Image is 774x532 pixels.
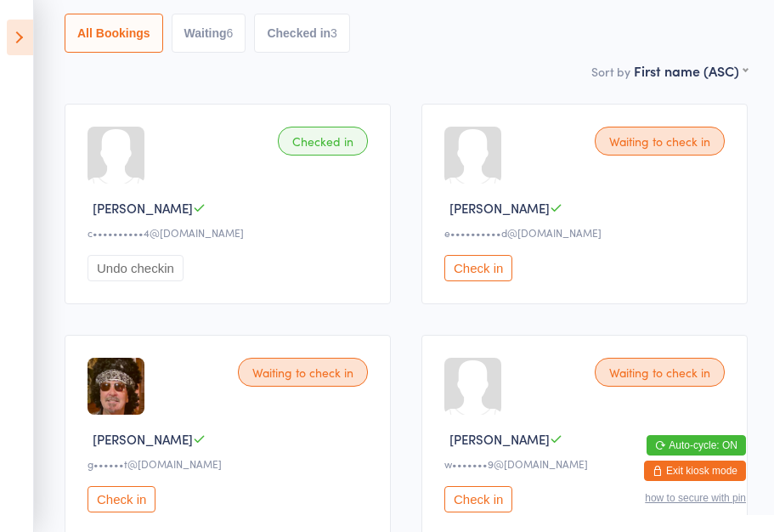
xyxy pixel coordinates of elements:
[331,26,337,40] div: 3
[88,486,155,512] button: Check in
[444,456,730,471] div: w•••••••9@[DOMAIN_NAME]
[65,14,163,53] button: All Bookings
[647,435,746,456] button: Auto-cycle: ON
[172,14,246,53] button: Waiting6
[254,14,350,53] button: Checked in3
[591,63,630,80] label: Sort by
[238,358,368,387] div: Waiting to check in
[449,199,550,217] span: [PERSON_NAME]
[634,61,748,80] div: First name (ASC)
[88,225,373,240] div: c••••••••••4@[DOMAIN_NAME]
[93,430,193,448] span: [PERSON_NAME]
[595,127,725,156] div: Waiting to check in
[444,225,730,240] div: e••••••••••d@[DOMAIN_NAME]
[88,358,144,415] img: image1755005035.png
[93,199,193,217] span: [PERSON_NAME]
[227,26,234,40] div: 6
[444,486,512,512] button: Check in
[88,255,184,281] button: Undo checkin
[88,456,373,471] div: g••••••t@[DOMAIN_NAME]
[645,492,746,504] button: how to secure with pin
[278,127,368,156] div: Checked in
[449,430,550,448] span: [PERSON_NAME]
[444,255,512,281] button: Check in
[595,358,725,387] div: Waiting to check in
[644,461,746,481] button: Exit kiosk mode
